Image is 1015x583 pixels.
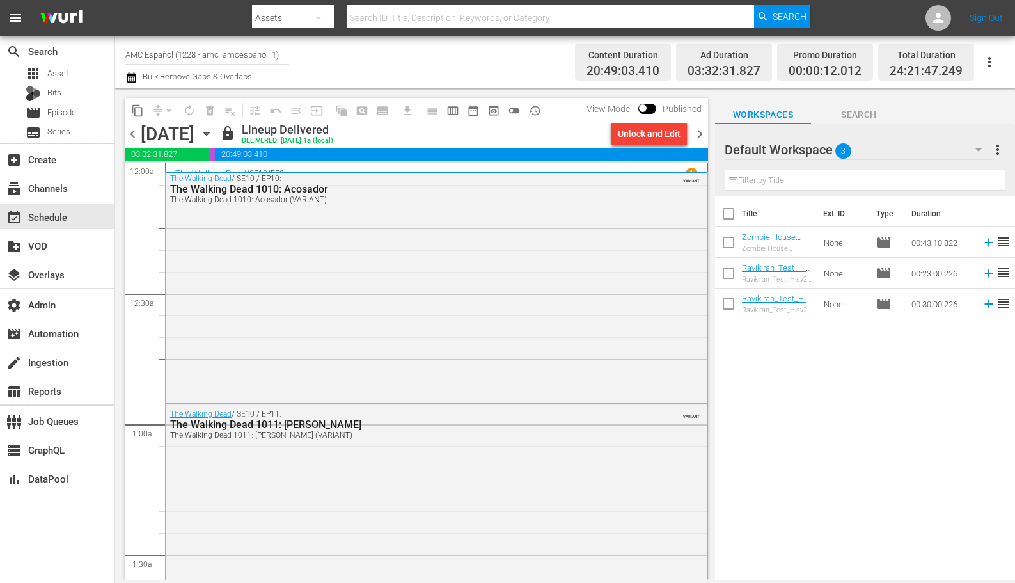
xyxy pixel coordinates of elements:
[580,104,638,114] span: View Mode:
[175,168,246,179] a: The Walking Dead
[504,100,524,121] span: 24 hours Lineup View is OFF
[638,104,647,113] span: Toggle to switch from Published to Draft view.
[352,100,372,121] span: Create Search Block
[890,64,963,79] span: 24:21:47.249
[876,296,892,312] span: Episode
[125,126,141,142] span: chevron_left
[26,86,41,101] div: Bits
[688,46,760,64] div: Ad Duration
[835,138,851,164] span: 3
[742,244,814,253] div: Zombie House Flipping: Ranger Danger
[742,263,811,282] a: Ravikiran_Test_Hlsv2_Seg
[141,72,252,81] span: Bulk Remove Gaps & Overlaps
[904,196,980,232] th: Duration
[467,104,480,117] span: date_range_outlined
[6,443,22,458] span: GraphQL
[131,104,144,117] span: content_copy
[6,152,22,168] span: Create
[209,148,215,161] span: 00:00:12.012
[970,13,1003,23] a: Sign Out
[393,98,418,123] span: Download as CSV
[265,100,286,121] span: Revert to Primary Episode
[463,100,484,121] span: Month Calendar View
[692,126,708,142] span: chevron_right
[742,275,814,284] div: Ravikiran_Test_Hlsv2_Seg
[125,148,209,161] span: 03:32:31.827
[6,414,22,429] span: settings_input_component
[170,410,634,440] div: / SE10 / EP11:
[618,122,681,145] div: Unlock and Edit
[170,419,634,431] div: The Walking Dead 1011: [PERSON_NAME]
[26,125,41,140] span: Series
[789,64,862,79] span: 00:00:12.012
[982,297,996,311] svg: Add to Schedule
[242,123,333,137] div: Lineup Delivered
[26,105,41,120] span: Episode
[170,431,634,440] div: The Walking Dead 1011: [PERSON_NAME] (VARIANT)
[876,266,892,281] span: Episode
[819,258,871,289] td: None
[271,169,284,178] p: EP9
[528,104,541,117] span: history_outlined
[508,104,521,117] span: toggle_off
[890,46,963,64] div: Total Duration
[220,125,235,141] span: lock
[819,227,871,258] td: None
[215,148,708,161] span: 20:49:03.410
[742,306,814,314] div: Ravikiran_Test_Hlsv2_Seg_30mins_Duration
[906,227,977,258] td: 00:43:10.822
[6,384,22,399] span: Reports
[170,174,232,183] a: The Walking Dead
[418,98,443,123] span: Day Calendar View
[754,5,810,28] button: Search
[26,66,41,81] span: Asset
[141,124,194,145] div: [DATE]
[906,289,977,319] td: 00:30:00.226
[715,107,811,123] span: Workspaces
[47,106,76,119] span: Episode
[47,86,61,99] span: Bits
[170,195,634,204] div: The Walking Dead 1010: Acosador (VARIANT)
[372,100,393,121] span: Create Series Block
[811,107,907,123] span: Search
[306,100,327,121] span: Update Metadata from Key Asset
[789,46,862,64] div: Promo Duration
[443,100,463,121] span: Week Calendar View
[742,232,801,261] a: Zombie House Flipping: Ranger Danger
[47,67,68,80] span: Asset
[327,98,352,123] span: Refresh All Search Blocks
[6,268,22,283] span: Overlays
[869,196,904,232] th: Type
[742,196,816,232] th: Title
[170,174,634,204] div: / SE10 / EP10:
[982,266,996,280] svg: Add to Schedule
[127,100,148,121] span: Copy Lineup
[906,258,977,289] td: 00:23:00.226
[6,326,22,342] span: Automation
[47,125,70,138] span: Series
[6,298,22,313] span: Admin
[170,183,634,195] div: The Walking Dead 1010: Acosador
[990,142,1005,157] span: more_vert
[487,104,500,117] span: preview_outlined
[6,210,22,225] span: Schedule
[656,104,708,114] span: Published
[689,169,694,178] p: 1
[446,104,459,117] span: calendar_view_week_outlined
[996,296,1011,311] span: reorder
[683,173,700,183] span: VARIANT
[170,410,232,419] a: The Walking Dead
[586,46,659,64] div: Content Duration
[611,122,687,145] button: Unlock and Edit
[484,100,504,121] span: View Backup
[220,100,240,121] span: Clear Lineup
[6,44,22,60] span: Search
[6,181,22,196] span: Channels
[524,100,545,121] span: View History
[6,472,22,487] span: DataPool
[982,236,996,250] svg: Add to Schedule
[742,294,811,323] a: Ravikiran_Test_Hlsv2_Seg_30mins_Duration
[242,137,333,145] div: DELIVERED: [DATE] 1a (local)
[246,169,249,178] p: /
[6,239,22,254] span: create_new_folder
